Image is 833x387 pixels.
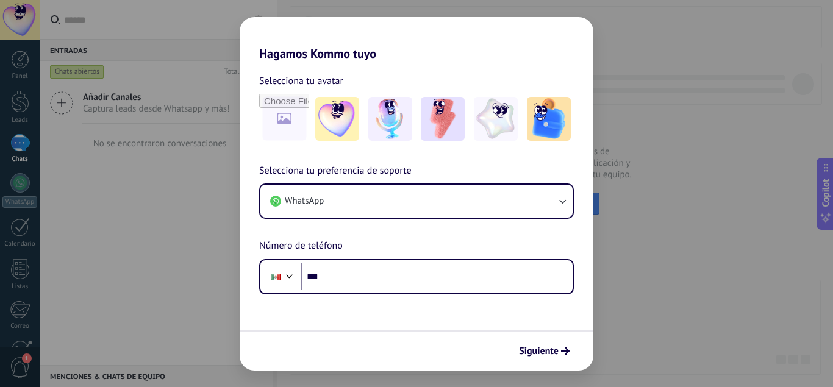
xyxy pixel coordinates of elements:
[285,195,324,207] span: WhatsApp
[259,238,343,254] span: Número de teléfono
[240,17,593,61] h2: Hagamos Kommo tuyo
[259,163,412,179] span: Selecciona tu preferencia de soporte
[519,347,559,355] span: Siguiente
[368,97,412,141] img: -2.jpeg
[421,97,465,141] img: -3.jpeg
[315,97,359,141] img: -1.jpeg
[259,73,343,89] span: Selecciona tu avatar
[513,341,575,361] button: Siguiente
[474,97,518,141] img: -4.jpeg
[264,264,287,289] div: Mexico: + 52
[527,97,571,141] img: -5.jpeg
[260,185,573,218] button: WhatsApp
